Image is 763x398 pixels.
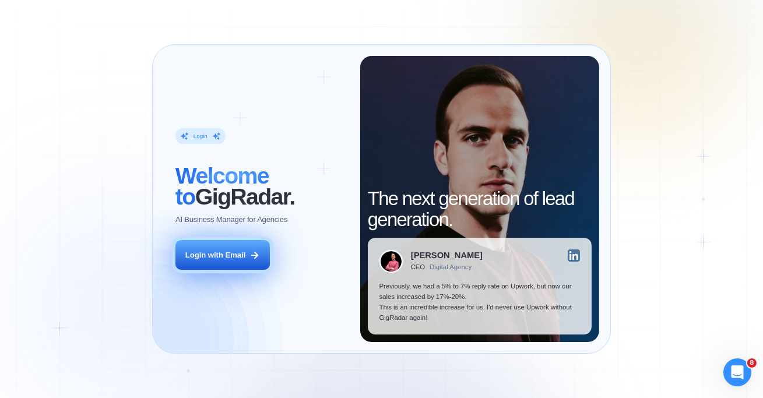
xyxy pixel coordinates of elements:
[430,263,472,271] div: Digital Agency
[747,358,757,368] span: 8
[194,132,208,140] div: Login
[175,214,287,225] p: AI Business Manager for Agencies
[411,263,425,271] div: CEO
[175,163,269,209] span: Welcome to
[411,251,483,260] div: [PERSON_NAME]
[175,240,270,270] button: Login with Email
[379,281,580,323] p: Previously, we had a 5% to 7% reply rate on Upwork, but now our sales increased by 17%-20%. This ...
[723,358,751,386] iframe: Intercom live chat
[175,165,349,207] h2: ‍ GigRadar.
[368,188,592,230] h2: The next generation of lead generation.
[185,250,245,260] div: Login with Email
